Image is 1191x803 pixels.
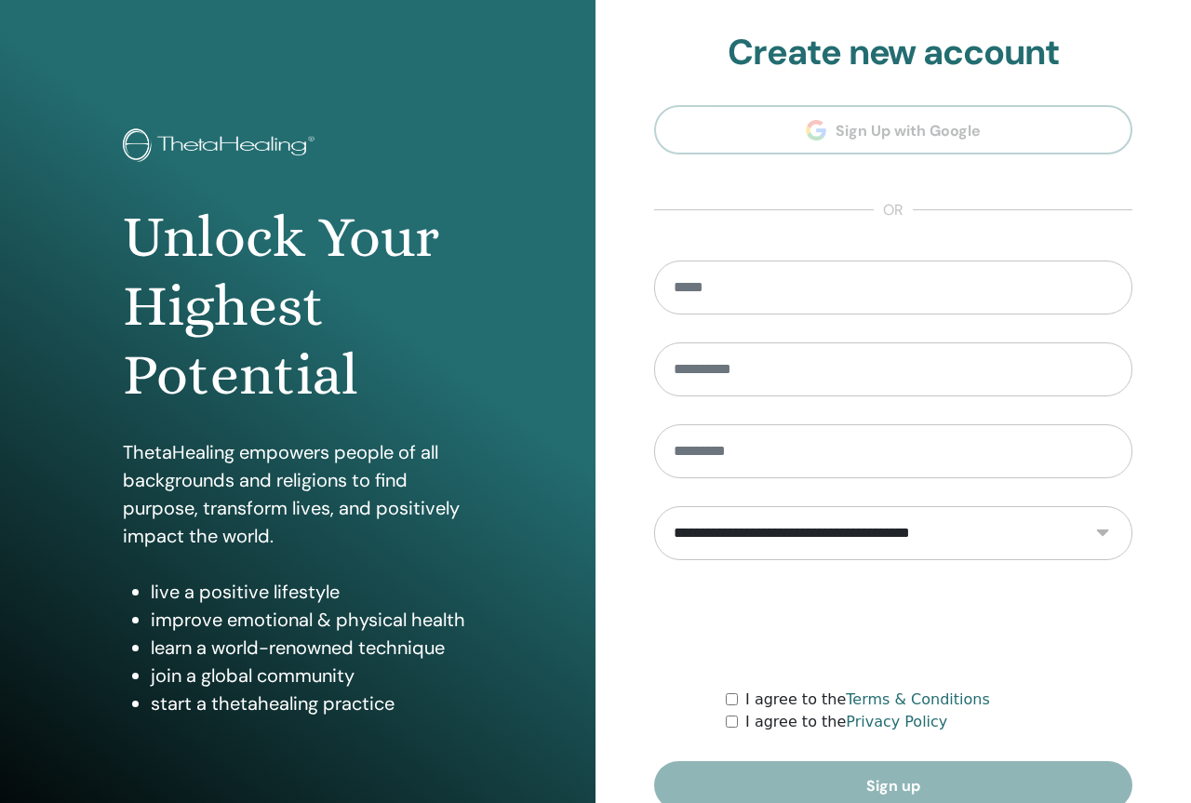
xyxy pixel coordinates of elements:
label: I agree to the [745,689,990,711]
iframe: reCAPTCHA [752,588,1035,661]
a: Privacy Policy [846,713,947,730]
p: ThetaHealing empowers people of all backgrounds and religions to find purpose, transform lives, a... [123,438,474,550]
h1: Unlock Your Highest Potential [123,203,474,410]
label: I agree to the [745,711,947,733]
li: live a positive lifestyle [151,578,474,606]
li: improve emotional & physical health [151,606,474,634]
li: join a global community [151,662,474,689]
a: Terms & Conditions [846,690,989,708]
li: learn a world-renowned technique [151,634,474,662]
li: start a thetahealing practice [151,689,474,717]
h2: Create new account [654,32,1132,74]
span: or [874,199,913,221]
